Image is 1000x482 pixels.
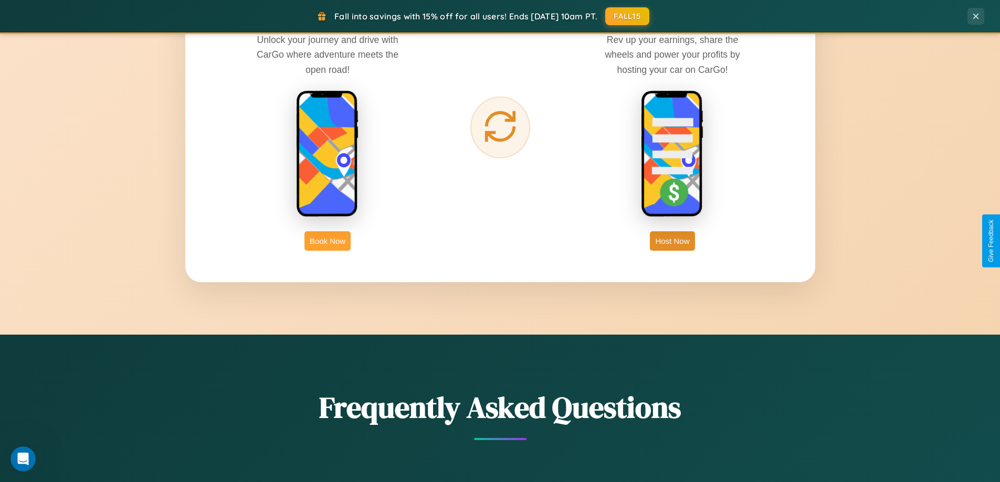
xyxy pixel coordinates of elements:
p: Rev up your earnings, share the wheels and power your profits by hosting your car on CarGo! [594,33,751,77]
h2: Frequently Asked Questions [185,387,815,427]
span: Fall into savings with 15% off for all users! Ends [DATE] 10am PT. [334,11,597,22]
img: rent phone [296,90,359,218]
button: Host Now [650,231,694,251]
img: host phone [641,90,704,218]
p: Unlock your journey and drive with CarGo where adventure meets the open road! [249,33,406,77]
iframe: Intercom live chat [10,446,36,472]
div: Give Feedback [987,220,995,262]
button: Book Now [304,231,351,251]
button: FALL15 [605,7,649,25]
